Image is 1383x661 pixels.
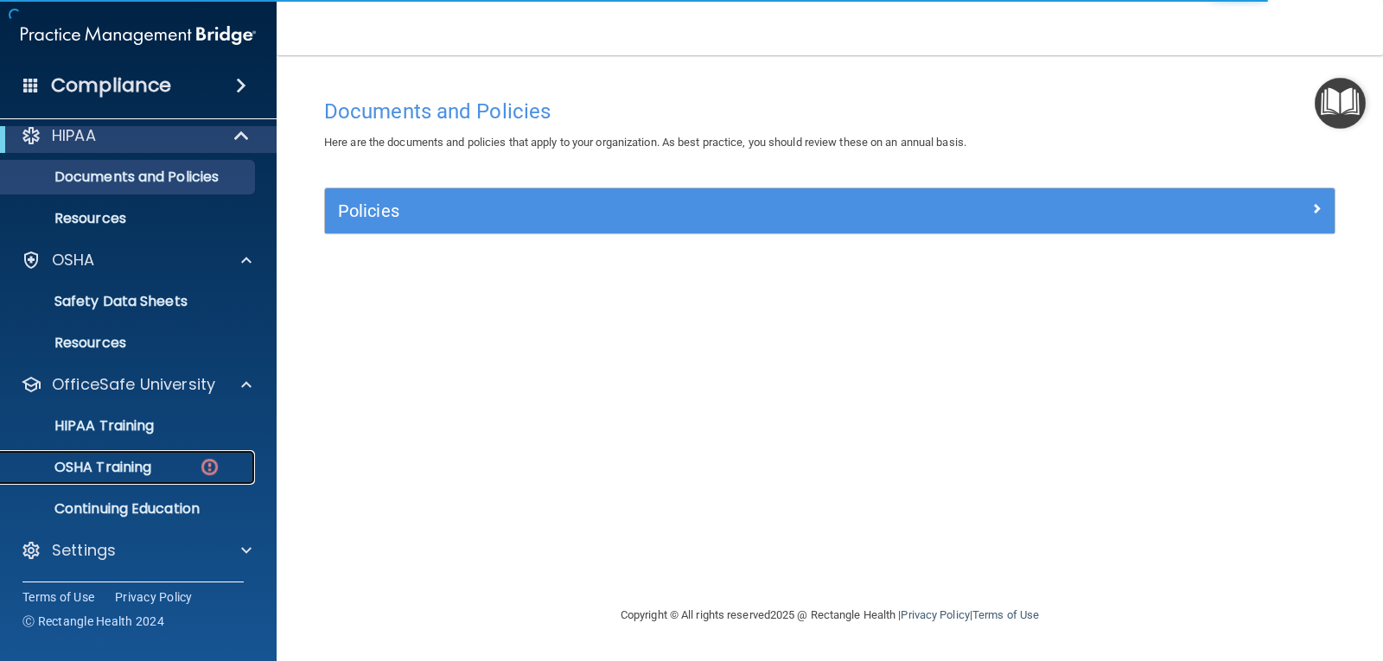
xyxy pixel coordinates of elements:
a: Terms of Use [22,588,94,606]
span: Here are the documents and policies that apply to your organization. As best practice, you should... [324,136,966,149]
p: OSHA [52,250,95,270]
h4: Documents and Policies [324,100,1335,123]
img: danger-circle.6113f641.png [199,456,220,478]
p: Documents and Policies [11,168,247,186]
a: Privacy Policy [115,588,193,606]
p: Safety Data Sheets [11,293,247,310]
button: Open Resource Center [1315,78,1366,129]
div: Copyright © All rights reserved 2025 @ Rectangle Health | | [514,588,1145,643]
a: Settings [21,540,252,561]
a: HIPAA [21,125,251,146]
p: Settings [52,540,116,561]
a: Terms of Use [972,608,1039,621]
a: OfficeSafe University [21,374,252,395]
p: OfficeSafe University [52,374,215,395]
a: Privacy Policy [901,608,969,621]
span: Ⓒ Rectangle Health 2024 [22,613,164,630]
a: Policies [338,197,1322,225]
p: OSHA Training [11,459,151,476]
a: OSHA [21,250,252,270]
h5: Policies [338,201,1069,220]
p: HIPAA [52,125,96,146]
p: Continuing Education [11,500,247,518]
p: HIPAA Training [11,417,154,435]
p: Resources [11,334,247,352]
h4: Compliance [51,73,171,98]
p: Resources [11,210,247,227]
img: PMB logo [21,18,256,53]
